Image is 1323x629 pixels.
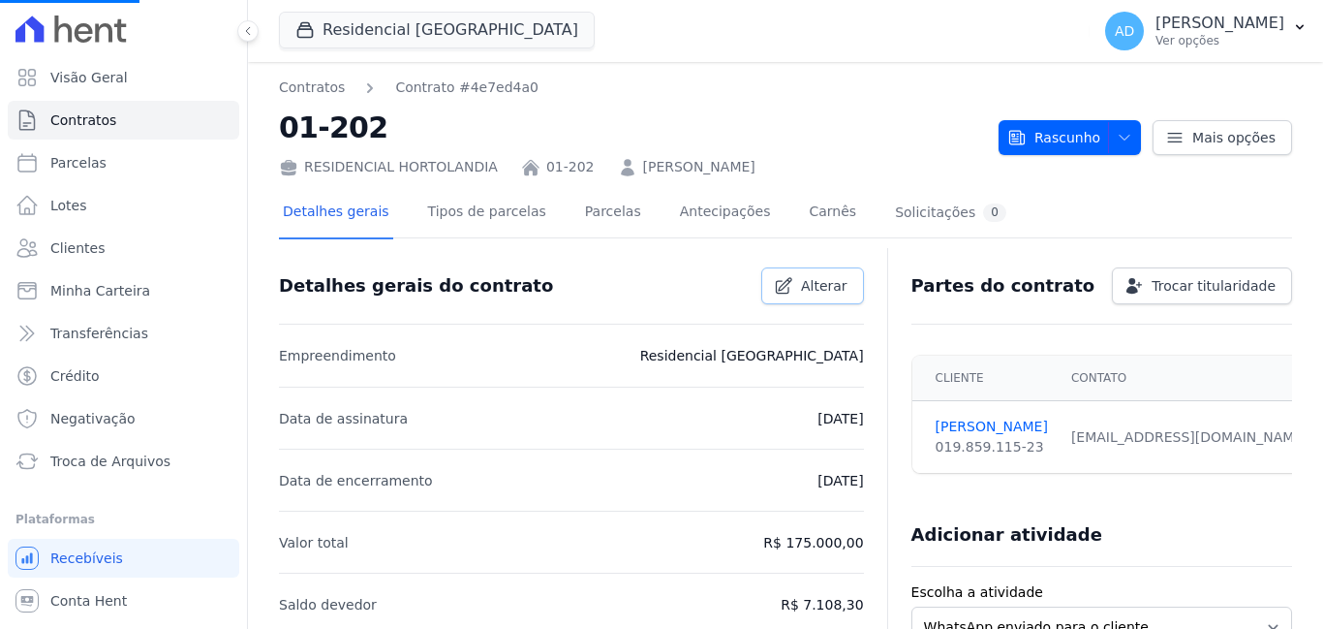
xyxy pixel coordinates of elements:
[936,437,1048,457] div: 019.859.115-23
[279,593,377,616] p: Saldo devedor
[8,582,239,620] a: Conta Hent
[1007,120,1100,155] span: Rascunho
[8,539,239,578] a: Recebíveis
[1112,267,1292,304] a: Trocar titularidade
[50,324,148,343] span: Transferências
[817,407,863,430] p: [DATE]
[279,188,393,239] a: Detalhes gerais
[50,196,87,215] span: Lotes
[1153,120,1292,155] a: Mais opções
[50,549,123,568] span: Recebíveis
[279,469,433,492] p: Data de encerramento
[50,409,136,428] span: Negativação
[50,452,170,471] span: Troca de Arquivos
[895,204,1006,222] div: Solicitações
[50,366,100,386] span: Crédito
[8,271,239,310] a: Minha Carteira
[546,157,595,177] a: 01-202
[805,188,860,239] a: Carnês
[936,417,1048,437] a: [PERSON_NAME]
[50,68,128,87] span: Visão Geral
[279,531,349,554] p: Valor total
[279,157,498,177] div: RESIDENCIAL HORTOLANDIA
[1115,24,1134,38] span: AD
[817,469,863,492] p: [DATE]
[50,281,150,300] span: Minha Carteira
[8,357,239,395] a: Crédito
[1090,4,1323,58] button: AD [PERSON_NAME] Ver opções
[50,153,107,173] span: Parcelas
[1155,14,1284,33] p: [PERSON_NAME]
[8,101,239,140] a: Contratos
[763,531,863,554] p: R$ 175.000,00
[8,229,239,267] a: Clientes
[279,78,983,98] nav: Breadcrumb
[50,110,116,130] span: Contratos
[279,78,345,98] a: Contratos
[8,186,239,225] a: Lotes
[279,344,396,367] p: Empreendimento
[643,157,755,177] a: [PERSON_NAME]
[50,238,105,258] span: Clientes
[8,314,239,353] a: Transferências
[8,143,239,182] a: Parcelas
[1155,33,1284,48] p: Ver opções
[1192,128,1276,147] span: Mais opções
[1152,276,1276,296] span: Trocar titularidade
[781,593,863,616] p: R$ 7.108,30
[15,508,231,531] div: Plataformas
[999,120,1141,155] button: Rascunho
[676,188,775,239] a: Antecipações
[279,12,595,48] button: Residencial [GEOGRAPHIC_DATA]
[983,204,1006,222] div: 0
[911,274,1095,298] h3: Partes do contrato
[279,407,408,430] p: Data de assinatura
[395,78,538,98] a: Contrato #4e7ed4a0
[912,356,1060,401] th: Cliente
[279,78,538,98] nav: Breadcrumb
[761,267,864,304] a: Alterar
[891,188,1010,239] a: Solicitações0
[640,344,864,367] p: Residencial [GEOGRAPHIC_DATA]
[424,188,550,239] a: Tipos de parcelas
[8,399,239,438] a: Negativação
[50,591,127,611] span: Conta Hent
[279,106,983,149] h2: 01-202
[8,442,239,481] a: Troca de Arquivos
[581,188,645,239] a: Parcelas
[911,523,1102,547] h3: Adicionar atividade
[801,276,847,296] span: Alterar
[279,274,553,298] h3: Detalhes gerais do contrato
[911,582,1292,603] label: Escolha a atividade
[8,58,239,97] a: Visão Geral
